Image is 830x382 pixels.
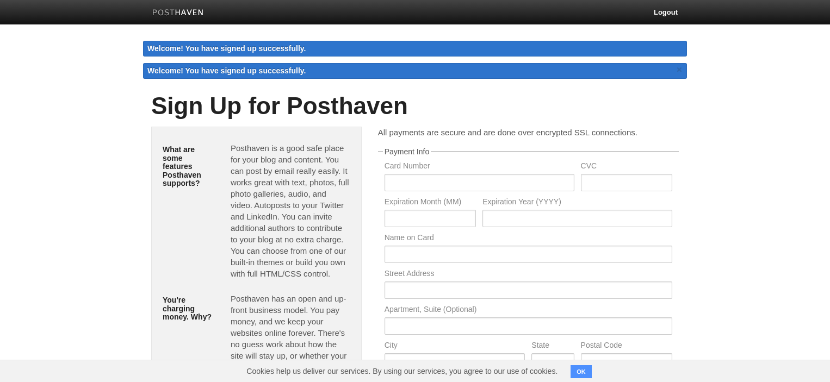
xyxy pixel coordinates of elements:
[151,93,679,119] h1: Sign Up for Posthaven
[531,341,574,352] label: State
[163,146,214,187] h5: What are some features Posthaven supports?
[383,148,431,155] legend: Payment Info
[236,360,568,382] span: Cookies help us deliver our services. By using our services, you agree to our use of cookies.
[385,341,525,352] label: City
[152,9,204,17] img: Posthaven-bar
[385,234,672,244] label: Name on Card
[231,142,350,279] p: Posthaven is a good safe place for your blog and content. You can post by email really easily. It...
[581,341,672,352] label: Postal Code
[571,365,592,378] button: OK
[143,41,687,57] div: Welcome! You have signed up successfully.
[482,198,672,208] label: Expiration Year (YYYY)
[385,162,574,172] label: Card Number
[385,305,672,316] label: Apartment, Suite (Optional)
[674,63,684,77] a: ×
[581,162,672,172] label: CVC
[163,296,214,321] h5: You're charging money. Why?
[378,127,679,138] p: All payments are secure and are done over encrypted SSL connections.
[385,270,672,280] label: Street Address
[147,66,306,75] span: Welcome! You have signed up successfully.
[231,293,350,373] p: Posthaven has an open and up-front business model. You pay money, and we keep your websites onlin...
[385,198,476,208] label: Expiration Month (MM)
